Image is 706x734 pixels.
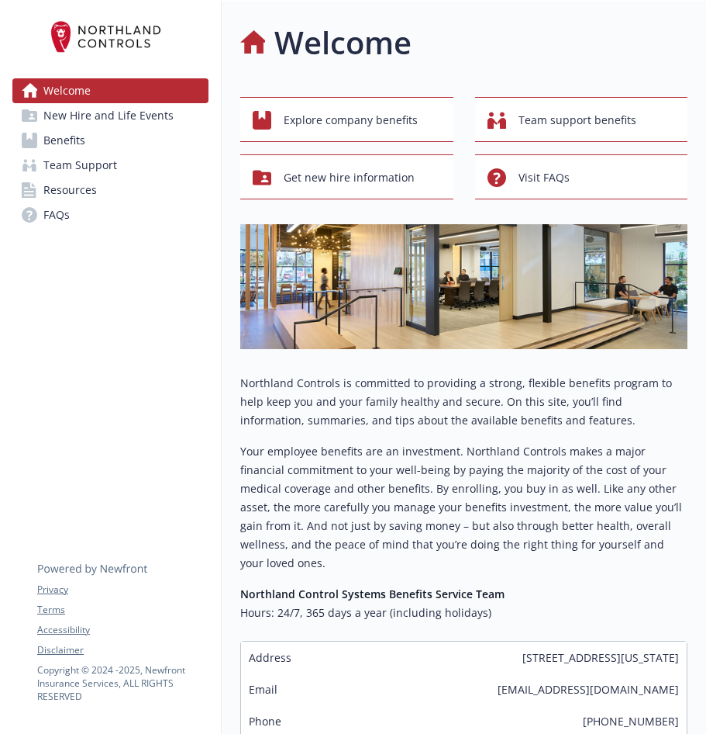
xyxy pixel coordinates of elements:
span: [EMAIL_ADDRESS][DOMAIN_NAME] [498,681,679,698]
span: Explore company benefits [284,106,418,135]
span: Team Support [43,153,117,178]
span: Get new hire information [284,163,415,192]
img: overview page banner [240,224,687,349]
button: Visit FAQs [475,154,688,199]
a: Terms [37,603,208,617]
a: Resources [12,178,208,203]
span: Email [249,681,277,698]
strong: Northland Control Systems Benefits Service Team [240,587,505,601]
span: Team support benefits [518,106,636,135]
a: FAQs [12,203,208,227]
p: Your employee benefits are an investment. Northland Controls makes a major financial commitment t... [240,442,687,573]
h6: Hours: 24/7, 365 days a year (including holidays)​ [240,604,687,622]
span: Visit FAQs [518,163,570,192]
span: [STREET_ADDRESS][US_STATE] [522,649,679,666]
span: Resources [43,178,97,203]
a: Disclaimer [37,643,208,657]
a: Team Support [12,153,208,178]
a: New Hire and Life Events [12,103,208,128]
button: Team support benefits [475,97,688,142]
span: Benefits [43,128,85,153]
a: Welcome [12,78,208,103]
span: [PHONE_NUMBER] [583,713,679,729]
span: Address [249,649,291,666]
a: Benefits [12,128,208,153]
a: Accessibility [37,623,208,637]
button: Explore company benefits [240,97,453,142]
p: Copyright © 2024 - 2025 , Newfront Insurance Services, ALL RIGHTS RESERVED [37,663,208,703]
a: Privacy [37,583,208,597]
span: Welcome [43,78,91,103]
button: Get new hire information [240,154,453,199]
span: Phone [249,713,281,729]
span: New Hire and Life Events [43,103,174,128]
span: FAQs [43,203,70,227]
p: Northland Controls is committed to providing a strong, flexible benefits program to help keep you... [240,374,687,430]
h1: Welcome [274,19,412,66]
